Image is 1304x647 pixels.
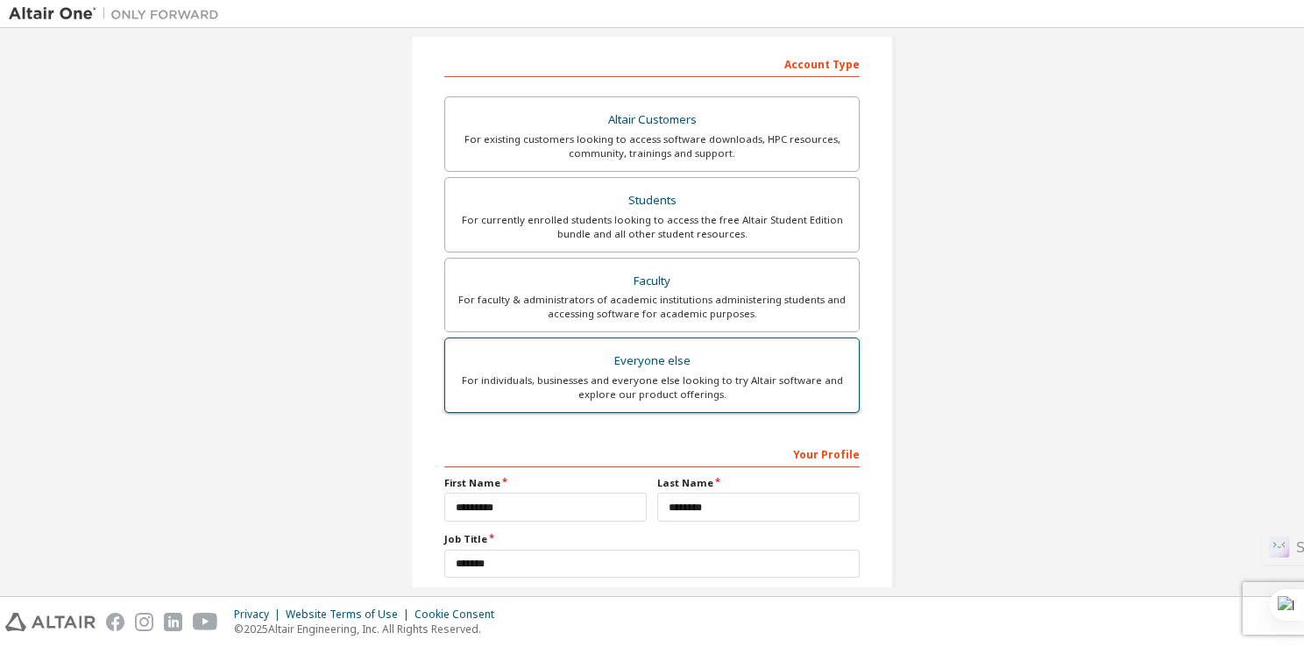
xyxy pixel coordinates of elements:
[444,476,647,490] label: First Name
[234,622,505,636] p: © 2025 Altair Engineering, Inc. All Rights Reserved.
[106,613,124,631] img: facebook.svg
[286,608,415,622] div: Website Terms of Use
[456,108,848,132] div: Altair Customers
[456,269,848,294] div: Faculty
[5,613,96,631] img: altair_logo.svg
[456,188,848,213] div: Students
[164,613,182,631] img: linkedin.svg
[456,349,848,373] div: Everyone else
[234,608,286,622] div: Privacy
[444,532,860,546] label: Job Title
[193,613,218,631] img: youtube.svg
[135,613,153,631] img: instagram.svg
[456,213,848,241] div: For currently enrolled students looking to access the free Altair Student Edition bundle and all ...
[415,608,505,622] div: Cookie Consent
[456,132,848,160] div: For existing customers looking to access software downloads, HPC resources, community, trainings ...
[9,5,228,23] img: Altair One
[444,439,860,467] div: Your Profile
[456,373,848,402] div: For individuals, businesses and everyone else looking to try Altair software and explore our prod...
[456,293,848,321] div: For faculty & administrators of academic institutions administering students and accessing softwa...
[657,476,860,490] label: Last Name
[444,49,860,77] div: Account Type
